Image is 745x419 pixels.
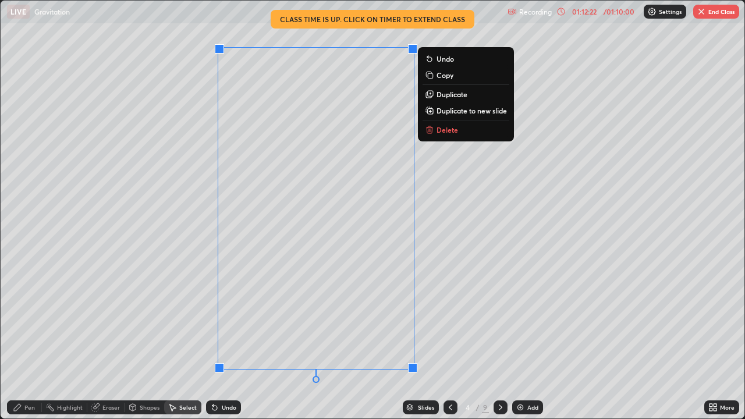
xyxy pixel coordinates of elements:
[508,7,517,16] img: recording.375f2c34.svg
[423,68,509,82] button: Copy
[423,123,509,137] button: Delete
[601,8,637,15] div: / 01:10:00
[102,404,120,410] div: Eraser
[659,9,682,15] p: Settings
[423,52,509,66] button: Undo
[516,403,525,412] img: add-slide-button
[693,5,739,19] button: End Class
[140,404,159,410] div: Shapes
[222,404,236,410] div: Undo
[179,404,197,410] div: Select
[437,106,507,115] p: Duplicate to new slide
[647,7,657,16] img: class-settings-icons
[24,404,35,410] div: Pen
[423,87,509,101] button: Duplicate
[437,90,467,99] p: Duplicate
[568,8,601,15] div: 01:12:22
[34,7,70,16] p: Gravitation
[476,404,480,411] div: /
[437,70,453,80] p: Copy
[423,104,509,118] button: Duplicate to new slide
[462,404,474,411] div: 4
[720,404,735,410] div: More
[527,404,538,410] div: Add
[57,404,83,410] div: Highlight
[10,7,26,16] p: LIVE
[418,404,434,410] div: Slides
[437,125,458,134] p: Delete
[697,7,706,16] img: end-class-cross
[519,8,552,16] p: Recording
[482,402,489,413] div: 9
[437,54,454,63] p: Undo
